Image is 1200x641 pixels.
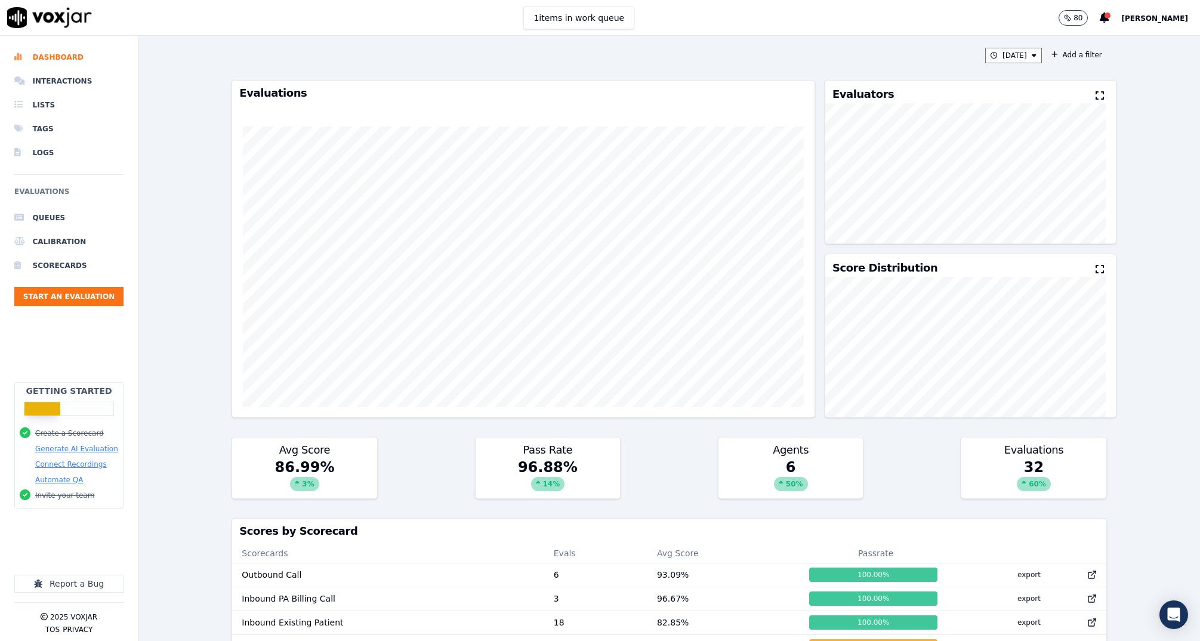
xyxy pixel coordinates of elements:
[1008,565,1050,584] button: export
[1121,11,1200,25] button: [PERSON_NAME]
[726,445,856,455] h3: Agents
[985,48,1042,63] button: [DATE]
[7,7,92,28] img: voxjar logo
[63,625,92,634] button: Privacy
[26,385,112,397] h2: Getting Started
[14,117,124,141] a: Tags
[35,444,118,454] button: Generate AI Evaluation
[14,287,124,306] button: Start an Evaluation
[14,206,124,230] a: Queues
[544,544,647,563] th: Evals
[647,587,800,611] td: 96.67 %
[1017,477,1051,491] div: 60 %
[809,591,937,606] div: 100.00 %
[35,475,83,485] button: Automate QA
[1059,10,1088,26] button: 80
[1121,14,1188,23] span: [PERSON_NAME]
[14,141,124,165] a: Logs
[647,563,800,587] td: 93.09 %
[14,93,124,117] a: Lists
[1047,48,1107,62] button: Add a filter
[232,544,544,563] th: Scorecards
[14,230,124,254] a: Calibration
[476,458,620,498] div: 96.88 %
[35,491,94,500] button: Invite your team
[544,563,647,587] td: 6
[14,575,124,593] button: Report a Bug
[647,544,800,563] th: Avg Score
[774,477,808,491] div: 50 %
[1008,613,1050,632] button: export
[718,458,863,498] div: 6
[809,568,937,582] div: 100.00 %
[1008,589,1050,608] button: export
[544,611,647,634] td: 18
[239,445,369,455] h3: Avg Score
[239,88,807,98] h3: Evaluations
[14,69,124,93] a: Interactions
[14,254,124,278] a: Scorecards
[483,445,613,455] h3: Pass Rate
[832,89,894,100] h3: Evaluators
[832,263,937,273] h3: Score Distribution
[544,587,647,611] td: 3
[232,611,544,634] td: Inbound Existing Patient
[232,563,544,587] td: Outbound Call
[809,615,937,630] div: 100.00 %
[961,458,1106,498] div: 32
[35,460,107,469] button: Connect Recordings
[290,477,319,491] div: 3 %
[35,429,104,438] button: Create a Scorecard
[232,458,377,498] div: 86.99 %
[50,612,97,622] p: 2025 Voxjar
[14,184,124,206] h6: Evaluations
[523,7,634,29] button: 1items in work queue
[800,544,952,563] th: Passrate
[1059,10,1100,26] button: 80
[45,625,60,634] button: TOS
[232,587,544,611] td: Inbound PA Billing Call
[1073,13,1082,23] p: 80
[968,445,1099,455] h3: Evaluations
[14,45,124,69] a: Dashboard
[531,477,565,491] div: 14 %
[1159,600,1188,629] div: Open Intercom Messenger
[647,611,800,634] td: 82.85 %
[239,526,1099,537] h3: Scores by Scorecard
